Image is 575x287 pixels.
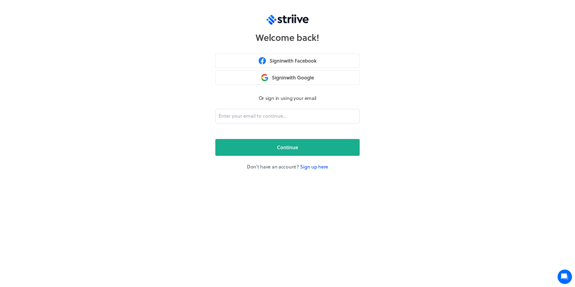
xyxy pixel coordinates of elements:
h1: Hi [9,29,111,39]
button: Continue [215,139,360,156]
img: logo-trans.svg [266,14,309,25]
p: Don't have an account? [215,163,360,170]
h2: We're here to help. Ask us anything! [9,40,111,59]
span: Continue [277,144,298,151]
span: New conversation [39,74,72,79]
p: Or sign in using your email [215,94,360,102]
input: Search articles [17,103,107,116]
button: Signinwith Facebook [215,54,360,68]
button: Signinwith Google [215,70,360,85]
a: Sign up here [300,163,328,170]
p: Find an answer quickly [8,94,112,101]
h1: Welcome back! [256,32,319,43]
input: Enter your email to continue... [215,109,360,123]
button: New conversation [9,70,111,82]
iframe: gist-messenger-bubble-iframe [558,270,572,284]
